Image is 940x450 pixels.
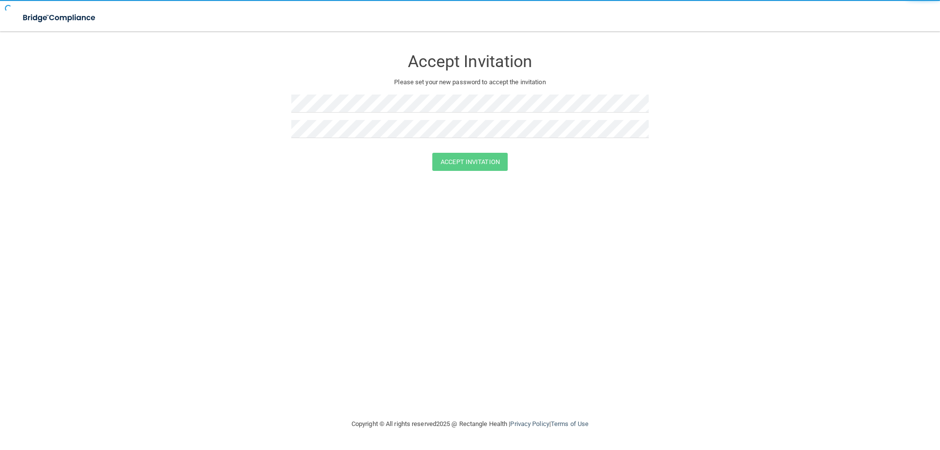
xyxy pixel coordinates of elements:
a: Privacy Policy [510,420,549,427]
button: Accept Invitation [432,153,508,171]
h3: Accept Invitation [291,52,649,71]
div: Copyright © All rights reserved 2025 @ Rectangle Health | | [291,408,649,440]
a: Terms of Use [551,420,588,427]
p: Please set your new password to accept the invitation [299,76,641,88]
img: bridge_compliance_login_screen.278c3ca4.svg [15,8,105,28]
